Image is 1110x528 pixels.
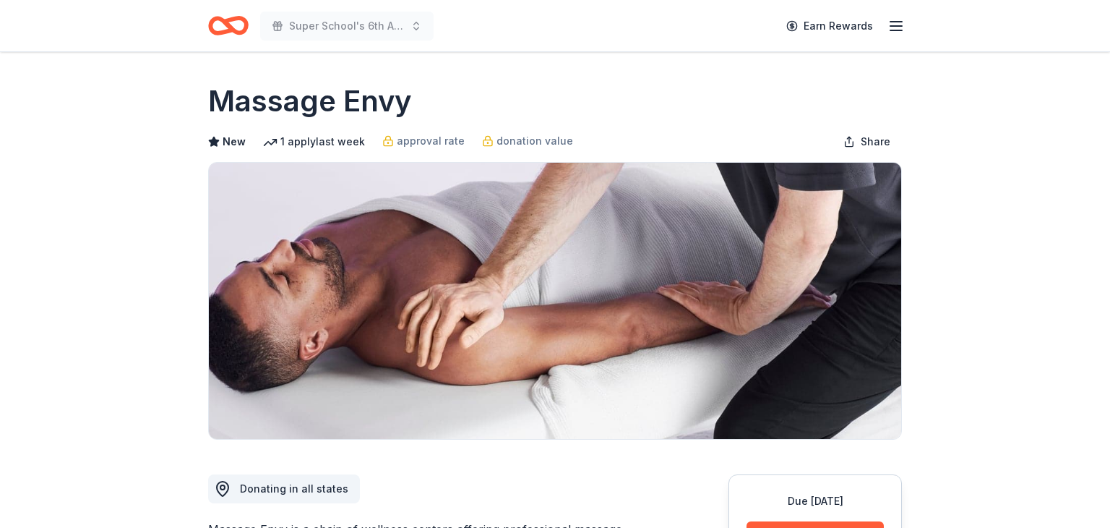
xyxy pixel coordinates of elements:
[861,133,890,150] span: Share
[289,17,405,35] span: Super School's 6th Annual Casino Night
[209,163,901,439] img: Image for Massage Envy
[397,132,465,150] span: approval rate
[208,9,249,43] a: Home
[263,133,365,150] div: 1 apply last week
[223,133,246,150] span: New
[240,482,348,495] span: Donating in all states
[778,13,882,39] a: Earn Rewards
[208,81,412,122] h1: Massage Envy
[482,132,573,150] a: donation value
[832,127,902,156] button: Share
[747,493,884,510] div: Due [DATE]
[260,12,434,41] button: Super School's 6th Annual Casino Night
[496,132,573,150] span: donation value
[382,132,465,150] a: approval rate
